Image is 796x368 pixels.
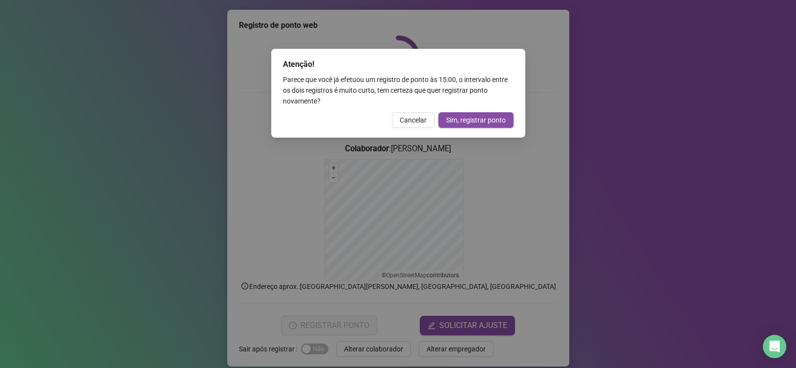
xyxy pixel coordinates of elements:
[392,112,434,128] button: Cancelar
[400,115,427,125] span: Cancelar
[283,74,514,106] div: Parece que você já efetuou um registro de ponto às 15:00 , o intervalo entre os dois registros é ...
[283,59,514,70] div: Atenção!
[763,335,786,358] div: Open Intercom Messenger
[438,112,514,128] button: Sim, registrar ponto
[446,115,506,125] span: Sim, registrar ponto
